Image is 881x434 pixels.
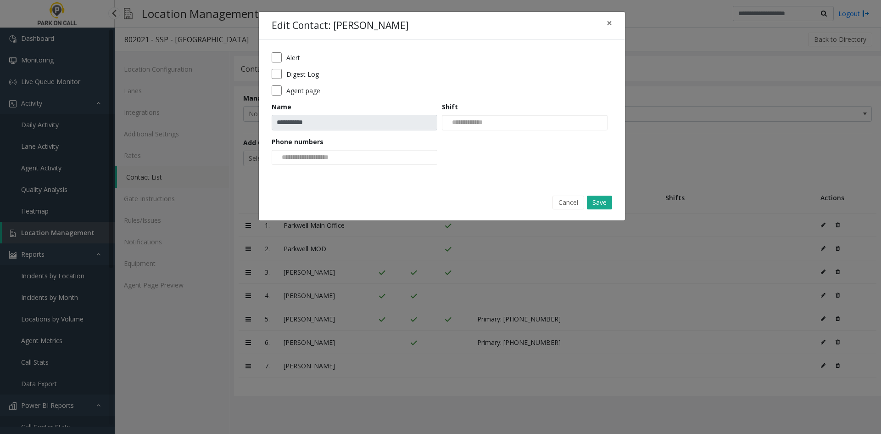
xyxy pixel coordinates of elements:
[286,69,319,79] label: Digest Log
[272,18,408,33] h4: Edit Contact: [PERSON_NAME]
[272,102,291,112] label: Name
[587,196,612,209] button: Save
[286,53,300,62] label: Alert
[286,86,320,96] label: Agent page
[607,17,612,29] span: ×
[272,137,323,147] label: Phone numbers
[442,102,458,112] label: Shift
[442,115,489,130] input: NO DATA FOUND
[552,196,584,209] button: Cancel
[600,12,619,34] button: Close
